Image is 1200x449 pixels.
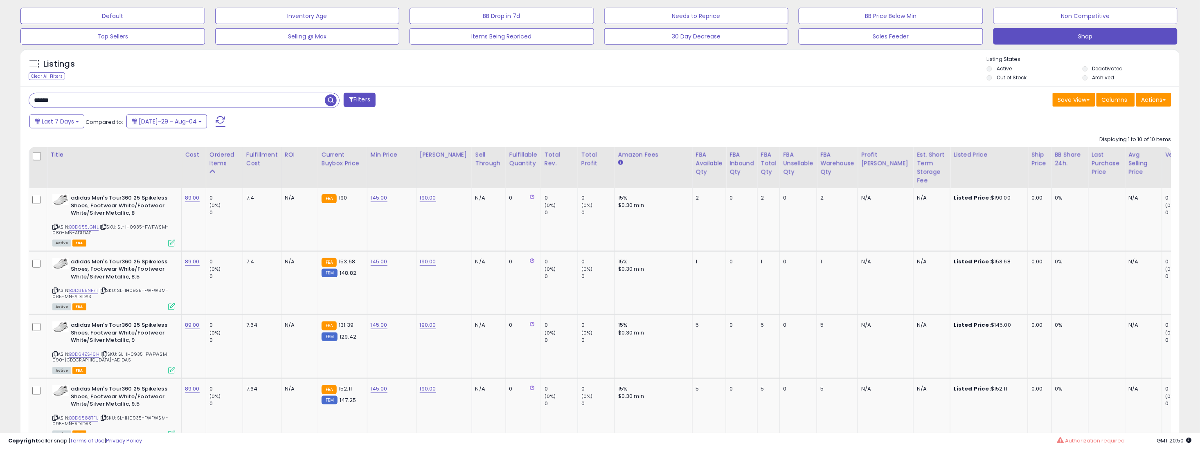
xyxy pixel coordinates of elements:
span: [DATE]-29 - Aug-04 [139,117,197,126]
a: 145.00 [371,385,387,393]
div: 0 [729,321,751,329]
a: 89.00 [185,321,200,329]
small: (0%) [581,202,593,209]
a: 190.00 [420,321,436,329]
p: Listing States: [987,56,1180,63]
div: 15% [618,385,686,393]
div: 0 [729,258,751,265]
div: Min Price [371,150,413,159]
span: FBA [72,240,86,247]
button: Needs to Reprice [604,8,789,24]
div: ASIN: [52,385,175,437]
button: Sales Feeder [799,28,983,45]
div: N/A [917,258,944,265]
div: 0 [783,258,811,265]
div: 0 [545,321,578,329]
button: Items Being Repriced [410,28,594,45]
div: 0 [209,321,243,329]
div: 0 [209,400,243,407]
div: ROI [285,150,315,159]
span: Compared to: [86,118,123,126]
span: FBA [72,367,86,374]
div: N/A [475,321,500,329]
small: (0%) [1166,266,1177,272]
div: 0.00 [1031,321,1045,329]
div: 2 [820,194,851,202]
div: Ordered Items [209,150,239,168]
div: N/A [861,321,907,329]
small: (0%) [209,266,221,272]
div: 0 [209,258,243,265]
span: 129.42 [340,333,356,341]
img: 3180anKJO+L._SL40_.jpg [52,258,69,269]
div: 0.00 [1031,194,1045,202]
small: FBM [322,396,338,404]
div: 0 [581,400,615,407]
div: 5 [696,321,720,329]
div: N/A [285,194,312,202]
div: N/A [285,321,312,329]
div: seller snap | | [8,437,142,445]
a: 190.00 [420,258,436,266]
span: FBA [72,303,86,310]
img: 3180anKJO+L._SL40_.jpg [52,194,69,205]
div: 2 [761,194,774,202]
small: FBM [322,269,338,277]
div: 0 [509,258,535,265]
button: Shap [993,28,1178,45]
a: 89.00 [185,194,200,202]
button: Non Competitive [993,8,1178,24]
div: 15% [618,321,686,329]
div: 0 [581,385,615,393]
div: 5 [761,321,774,329]
div: 0 [1166,321,1199,329]
span: 152.11 [339,385,352,393]
small: (0%) [545,266,556,272]
div: Total Profit [581,150,611,168]
a: 89.00 [185,385,200,393]
div: 5 [761,385,774,393]
a: 145.00 [371,258,387,266]
div: Title [50,150,178,159]
a: B0D655NF7T [69,287,98,294]
div: 0% [1055,385,1082,393]
div: 0.00 [1031,385,1045,393]
div: N/A [861,385,907,393]
b: adidas Men's Tour360 25 Spikeless Shoes, Footwear White/Footwear White/Silver Metallic, 9 [71,321,170,346]
div: 7.4 [246,258,275,265]
small: FBM [322,332,338,341]
a: Terms of Use [70,437,105,445]
div: Sell Through [475,150,502,168]
div: N/A [475,258,500,265]
div: $0.30 min [618,393,686,400]
div: FBA Warehouse Qty [820,150,854,176]
span: Columns [1102,96,1128,104]
div: Clear All Filters [29,72,65,80]
span: All listings currently available for purchase on Amazon [52,240,71,247]
div: 5 [820,321,851,329]
div: $152.11 [954,385,1022,393]
div: 0% [1055,321,1082,329]
div: 0 [509,321,535,329]
span: Authorization required [1065,437,1125,445]
div: Cost [185,150,203,159]
a: 145.00 [371,194,387,202]
div: $153.68 [954,258,1022,265]
a: 190.00 [420,194,436,202]
div: [PERSON_NAME] [420,150,468,159]
button: Last 7 Days [29,114,84,128]
button: Selling @ Max [215,28,400,45]
div: FBA Available Qty [696,150,723,176]
span: All listings currently available for purchase on Amazon [52,367,71,374]
small: (0%) [209,202,221,209]
small: (0%) [545,330,556,336]
div: 0 [545,258,578,265]
small: FBA [322,321,337,330]
div: 0 [209,194,243,202]
div: Displaying 1 to 10 of 10 items [1100,136,1171,144]
strong: Copyright [8,437,38,445]
div: Est. Short Term Storage Fee [917,150,947,185]
small: (0%) [581,330,593,336]
button: BB Price Below Min [799,8,983,24]
div: Listed Price [954,150,1024,159]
